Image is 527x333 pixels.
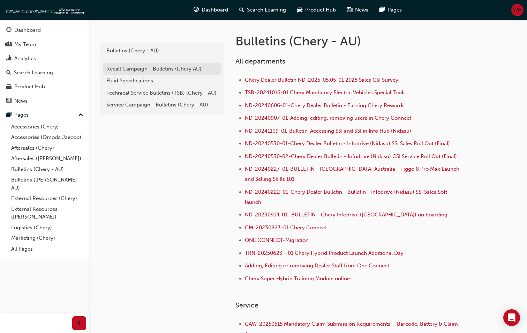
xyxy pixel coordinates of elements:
[347,6,352,14] span: news-icon
[234,3,292,17] a: search-iconSearch Learning
[245,224,327,231] a: CM-20230823-01 Chery Connect
[8,193,86,204] a: External Resources (Chery)
[3,22,86,109] button: DashboardMy TeamAnalyticsSearch LearningProduct HubNews
[245,115,411,121] a: ND-20240907-01-Adding, editing, removing users in Chery Connect
[341,3,374,17] a: news-iconNews
[247,6,286,14] span: Search Learning
[245,189,449,205] a: ND-20240222-01-Chery Dealer Bulletin - Bulletin - Infodrive (Nidasu) SSI Sales Soft launch
[103,63,221,75] a: Recall Campaign - Bulletins (Chery AU)
[3,3,84,17] img: oneconnect
[387,6,402,14] span: Pages
[6,27,12,34] span: guage-icon
[6,70,11,76] span: search-icon
[245,212,447,218] a: ND-20230914-01- BULLETIN - Chery Infodrive ([GEOGRAPHIC_DATA]) on boarding
[3,24,86,37] a: Dashboard
[245,89,406,96] a: TSB-20241016-01 Chery Mandatory Electric Vehicles Special Tools
[8,153,86,164] a: Aftersales ([PERSON_NAME])
[106,101,218,109] div: Service Campaign - Bulletins (Chery - AU)
[103,99,221,111] a: Service Campaign - Bulletins (Chery - AU)
[3,80,86,93] a: Product Hub
[6,42,12,48] span: people-icon
[245,140,450,147] a: ND-20240530-01-Chery Dealer Bulletin - Infodrive (Nidasu) SSI Sales Roll Out (Final)
[194,6,199,14] span: guage-icon
[8,222,86,233] a: Logistics (Chery)
[78,111,83,120] span: up-icon
[14,111,29,119] div: Pages
[14,54,36,62] div: Analytics
[8,204,86,222] a: External Resources ([PERSON_NAME])
[245,77,398,83] a: Chery Dealer Bulletin ND-2025-05.05-01 2025 Sales CSI Survey
[305,6,336,14] span: Product Hub
[6,55,12,62] span: chart-icon
[297,6,302,14] span: car-icon
[106,47,218,55] div: Bulletins (Chery - AU)
[374,3,407,17] a: pages-iconPages
[513,6,522,14] span: WH
[245,128,411,134] a: ND-20241109-01-Bulletin-Accessing SSI and SSI in Info Hub (Nidasu)
[14,40,36,49] div: My Team
[8,244,86,254] a: All Pages
[6,98,12,104] span: news-icon
[8,233,86,244] a: Marketing (Chery)
[8,121,86,132] a: Accessories (Chery)
[103,45,221,57] a: Bulletins (Chery - AU)
[3,95,86,108] a: News
[106,89,218,97] div: Technical Service Bulletins (TSB) (Chery - AU)
[77,319,82,328] span: prev-icon
[355,6,368,14] span: News
[8,175,86,193] a: Bulletins ([PERSON_NAME] - AU)
[245,275,350,282] a: Chery Super Hybrid Training Module online
[188,3,234,17] a: guage-iconDashboard
[245,262,389,269] a: Adding, Editing or removing Dealer Staff from One Connect
[202,6,228,14] span: Dashboard
[235,34,464,49] h1: Bulletins (Chery - AU)
[6,112,12,118] span: pages-icon
[503,309,520,326] div: Open Intercom Messenger
[511,4,524,16] button: WH
[235,301,258,309] span: Service
[3,66,86,79] a: Search Learning
[245,166,461,182] a: ND-20240227-01-BULLETIN - [GEOGRAPHIC_DATA] Australia - Tiggo 8 Pro Max Launch and Selling Skills...
[245,153,457,160] a: ND-20240530-02-Chery Dealer Bulletin - Infodrive (Nidasu) CSI Service Roll Out (Final)
[245,250,404,256] a: TRN-20250623 - 01 Chery Hybrid Product Launch Additional Day
[235,57,285,65] span: All departments
[103,87,221,99] a: Technical Service Bulletins (TSB) (Chery - AU)
[103,75,221,87] a: Fluid Specifications
[8,143,86,154] a: Aftersales (Chery)
[8,164,86,175] a: Bulletins (Chery - AU)
[106,65,218,73] div: Recall Campaign - Bulletins (Chery AU)
[3,38,86,51] a: My Team
[14,83,45,91] div: Product Hub
[14,97,28,105] div: News
[3,52,86,65] a: Analytics
[292,3,341,17] a: car-iconProduct Hub
[14,69,53,77] div: Search Learning
[245,102,405,109] a: ND-20240606-01-Chery Dealer Bulletin - Earning Chery Rewards
[14,26,41,34] div: Dashboard
[245,237,309,243] a: ONE CONNECT-Migration
[6,84,12,90] span: car-icon
[3,109,86,121] button: Pages
[106,77,218,85] div: Fluid Specifications
[239,6,244,14] span: search-icon
[379,6,385,14] span: pages-icon
[8,132,86,143] a: Accessories (Omoda Jaecoo)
